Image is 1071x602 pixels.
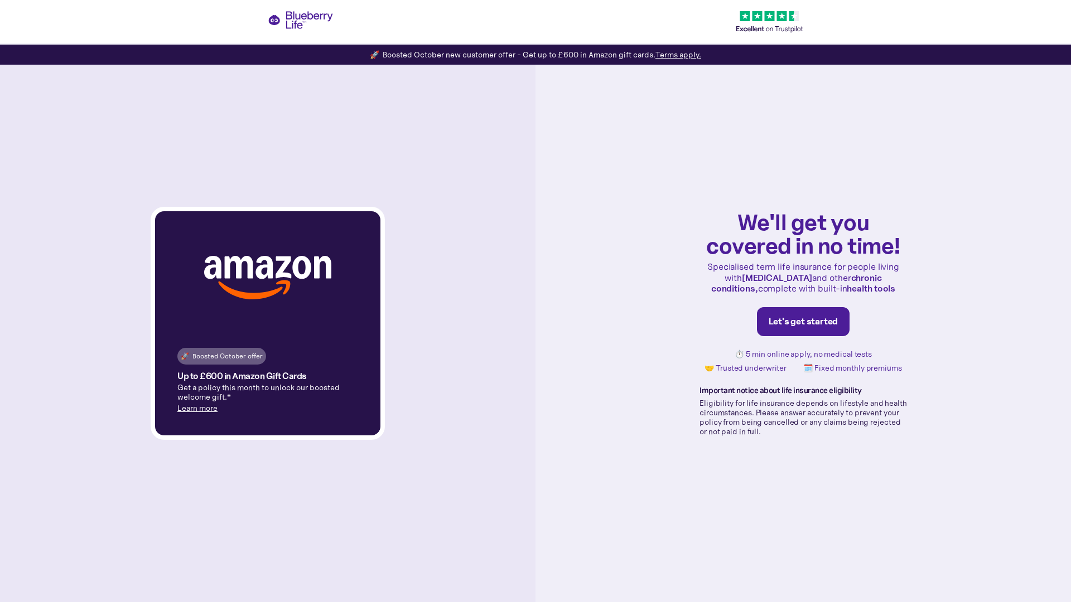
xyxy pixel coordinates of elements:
p: 🗓️ Fixed monthly premiums [803,363,902,373]
p: Get a policy this month to unlock our boosted welcome gift.* [177,383,358,402]
a: Terms apply. [655,50,701,60]
strong: [MEDICAL_DATA] [742,272,813,283]
strong: chronic conditions, [711,272,882,294]
a: Learn more [177,403,218,413]
p: Specialised term life insurance for people living with and other complete with built-in [699,261,907,294]
div: 🚀 Boosted October new customer offer - Get up to £600 in Amazon gift cards. [370,49,701,60]
a: Let's get started [757,307,850,336]
strong: health tools [847,283,895,294]
p: ⏱️ 5 min online apply, no medical tests [735,349,872,359]
h1: We'll get you covered in no time! [699,210,907,257]
div: Let's get started [769,316,838,327]
p: Eligibility for life insurance depends on lifestyle and health circumstances. Please answer accur... [699,399,907,436]
div: 🚀 Boosted October offer [181,351,263,362]
h4: Up to £600 in Amazon Gift Cards [177,371,307,381]
p: 🤝 Trusted underwriter [705,363,787,373]
strong: Important notice about life insurance eligibility [699,385,862,395]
